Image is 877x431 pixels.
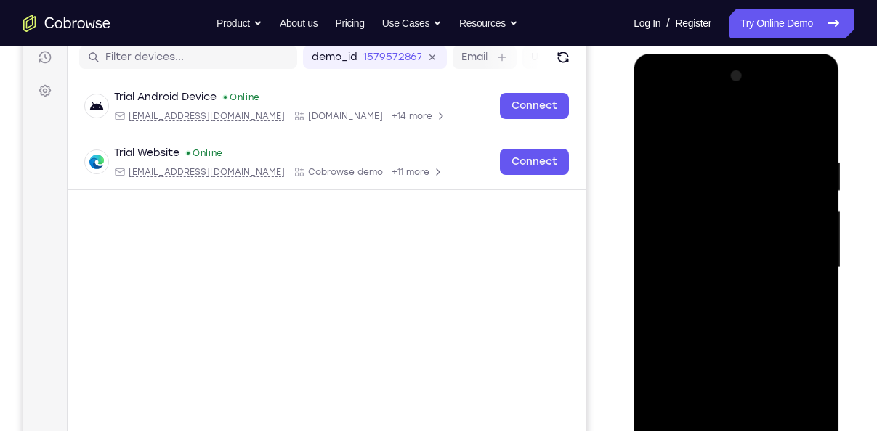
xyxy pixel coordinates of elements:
div: New devices found. [201,94,203,97]
div: Trial Website [91,144,156,158]
button: Use Cases [382,9,442,38]
a: Pricing [335,9,364,38]
span: +11 more [368,164,406,176]
input: Filter devices... [82,48,265,62]
a: Connect [477,147,546,173]
label: Email [438,48,464,62]
span: +14 more [368,108,409,120]
span: Cobrowse.io [285,108,360,120]
div: App [270,108,360,120]
span: android@example.com [105,108,262,120]
button: Refresh [528,44,551,67]
span: web@example.com [105,164,262,176]
span: / [666,15,669,32]
label: demo_id [288,48,334,62]
div: Online [199,89,237,101]
div: App [270,164,360,176]
a: Try Online Demo [729,9,854,38]
button: Resources [459,9,518,38]
div: Trial Android Device [91,88,193,102]
div: New devices found. [163,149,166,152]
a: Connect [477,91,546,117]
a: Go to the home page [23,15,110,32]
div: Email [91,108,262,120]
button: Product [217,9,262,38]
h1: Connect [56,9,135,32]
a: About us [280,9,318,38]
div: Email [91,164,262,176]
div: Online [162,145,200,157]
span: Cobrowse demo [285,164,360,176]
a: Register [676,9,711,38]
div: Open device details [44,76,563,132]
div: Open device details [44,132,563,188]
a: Log In [634,9,660,38]
label: User ID [508,48,545,62]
